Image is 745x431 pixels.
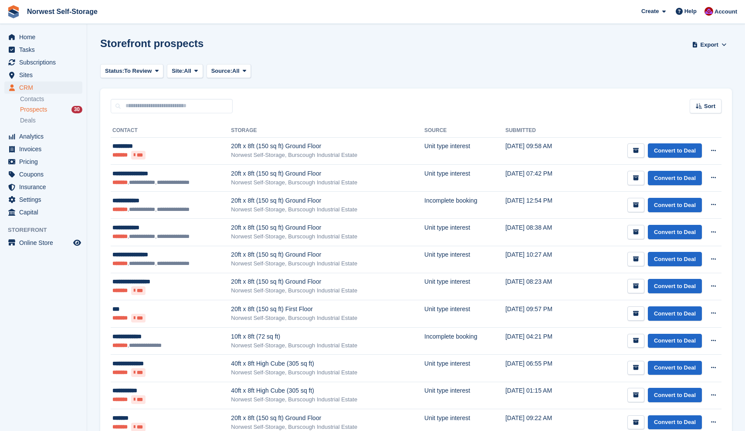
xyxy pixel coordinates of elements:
[184,67,191,75] span: All
[505,192,577,219] td: [DATE] 12:54 PM
[231,395,424,404] div: Norwest Self-Storage, Burscough Industrial Estate
[19,193,71,206] span: Settings
[231,286,424,295] div: Norwest Self-Storage, Burscough Industrial Estate
[4,44,82,56] a: menu
[231,142,424,151] div: 20ft x 8ft (150 sq ft) Ground Floor
[424,300,505,328] td: Unit type interest
[19,81,71,94] span: CRM
[24,4,101,19] a: Norwest Self-Storage
[20,105,47,114] span: Prospects
[4,56,82,68] a: menu
[20,116,82,125] a: Deals
[505,124,577,138] th: Submitted
[424,192,505,219] td: Incomplete booking
[505,246,577,273] td: [DATE] 10:27 AM
[684,7,697,16] span: Help
[231,277,424,286] div: 20ft x 8ft (150 sq ft) Ground Floor
[648,198,702,212] a: Convert to Deal
[19,168,71,180] span: Coupons
[231,259,424,268] div: Norwest Self-Storage, Burscough Industrial Estate
[100,37,203,49] h1: Storefront prospects
[4,237,82,249] a: menu
[19,44,71,56] span: Tasks
[4,31,82,43] a: menu
[231,250,424,259] div: 20ft x 8ft (150 sq ft) Ground Floor
[71,106,82,113] div: 30
[505,327,577,354] td: [DATE] 04:21 PM
[424,137,505,165] td: Unit type interest
[4,69,82,81] a: menu
[19,31,71,43] span: Home
[648,388,702,402] a: Convert to Deal
[231,314,424,322] div: Norwest Self-Storage, Burscough Industrial Estate
[231,223,424,232] div: 20ft x 8ft (150 sq ft) Ground Floor
[424,165,505,192] td: Unit type interest
[19,181,71,193] span: Insurance
[701,41,718,49] span: Export
[424,382,505,409] td: Unit type interest
[715,7,737,16] span: Account
[424,327,505,354] td: Incomplete booking
[231,368,424,377] div: Norwest Self-Storage, Burscough Industrial Estate
[19,56,71,68] span: Subscriptions
[4,181,82,193] a: menu
[704,7,713,16] img: Daniel Grensinger
[231,151,424,160] div: Norwest Self-Storage, Burscough Industrial Estate
[231,332,424,341] div: 10ft x 8ft (72 sq ft)
[8,226,87,234] span: Storefront
[424,124,505,138] th: Source
[72,238,82,248] a: Preview store
[648,279,702,293] a: Convert to Deal
[7,5,20,18] img: stora-icon-8386f47178a22dfd0bd8f6a31ec36ba5ce8667c1dd55bd0f319d3a0aa187defe.svg
[641,7,659,16] span: Create
[232,67,240,75] span: All
[424,273,505,300] td: Unit type interest
[424,354,505,382] td: Unit type interest
[648,225,702,239] a: Convert to Deal
[231,414,424,423] div: 20ft x 8ft (150 sq ft) Ground Floor
[20,95,82,103] a: Contacts
[172,67,184,75] span: Site:
[424,246,505,273] td: Unit type interest
[19,237,71,249] span: Online Store
[231,196,424,205] div: 20ft x 8ft (150 sq ft) Ground Floor
[231,124,424,138] th: Storage
[105,67,124,75] span: Status:
[648,361,702,375] a: Convert to Deal
[231,386,424,395] div: 40ft x 8ft High Cube (305 sq ft)
[648,252,702,266] a: Convert to Deal
[19,156,71,168] span: Pricing
[231,169,424,178] div: 20ft x 8ft (150 sq ft) Ground Floor
[505,354,577,382] td: [DATE] 06:55 PM
[231,341,424,350] div: Norwest Self-Storage, Burscough Industrial Estate
[4,130,82,143] a: menu
[20,105,82,114] a: Prospects 30
[648,306,702,321] a: Convert to Deal
[505,273,577,300] td: [DATE] 08:23 AM
[648,143,702,158] a: Convert to Deal
[231,178,424,187] div: Norwest Self-Storage, Burscough Industrial Estate
[111,124,231,138] th: Contact
[19,143,71,155] span: Invoices
[505,300,577,328] td: [DATE] 09:57 PM
[4,193,82,206] a: menu
[690,37,728,52] button: Export
[505,219,577,246] td: [DATE] 08:38 AM
[648,334,702,348] a: Convert to Deal
[704,102,715,111] span: Sort
[505,137,577,165] td: [DATE] 09:58 AM
[19,69,71,81] span: Sites
[124,67,152,75] span: To Review
[207,64,251,78] button: Source: All
[20,116,36,125] span: Deals
[4,168,82,180] a: menu
[167,64,203,78] button: Site: All
[231,305,424,314] div: 20ft x 8ft (150 sq ft) First Floor
[19,206,71,218] span: Capital
[505,382,577,409] td: [DATE] 01:15 AM
[648,415,702,430] a: Convert to Deal
[4,143,82,155] a: menu
[505,165,577,192] td: [DATE] 07:42 PM
[211,67,232,75] span: Source:
[648,171,702,185] a: Convert to Deal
